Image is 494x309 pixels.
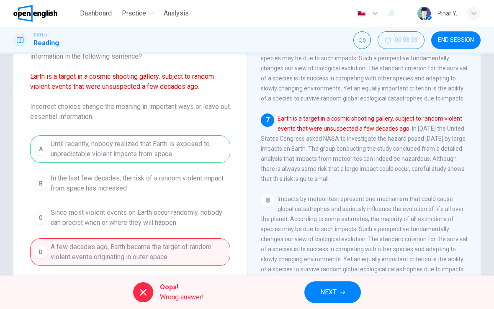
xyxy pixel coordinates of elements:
font: Earth is a target in a cosmic shooting gallery, subject to random violent events that were unsusp... [278,115,462,132]
button: Dashboard [77,6,115,21]
img: OpenEnglish logo [13,5,57,22]
div: 7 [261,113,274,127]
span: Oops! [160,282,204,292]
img: Profile picture [417,7,431,20]
span: Impacts by meteorites represent one mechanism that could cause global catastrophes and seriously ... [261,196,467,273]
a: OpenEnglish logo [13,5,77,22]
span: TOEFL® [33,32,47,38]
button: Analysis [160,6,192,21]
img: en [356,10,367,17]
span: Dashboard [80,8,112,18]
div: 8 [261,194,274,207]
span: . In [DATE] the United States Congress asked NASA to investigate the hazard posed [DATE] by large... [261,115,466,182]
span: Analysis [164,8,189,18]
button: Practice [118,6,157,21]
span: 00:08:33 [395,37,417,44]
span: END SESSION [438,37,474,44]
font: Earth is a target in a cosmic shooting gallery, subject to random violent events that were unsusp... [30,72,214,90]
button: NEXT [304,281,361,303]
span: NEXT [320,286,337,298]
button: 00:08:33 [378,31,425,49]
div: Mute [353,31,371,49]
button: END SESSION [431,31,481,49]
h1: Reading [33,38,59,48]
span: Practice [122,8,146,18]
div: Pınar Y. [437,8,457,18]
span: Wrong answer! [160,292,204,302]
span: Which of the sentences below best expresses the essential information in the following sentence? ... [30,41,230,122]
div: Hide [378,31,425,49]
